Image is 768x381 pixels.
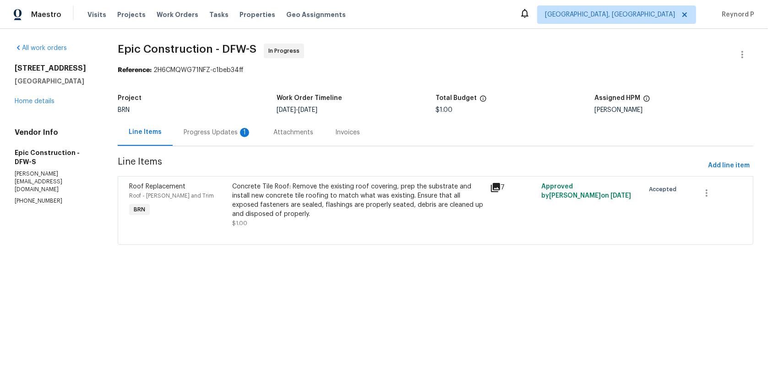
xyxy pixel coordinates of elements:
[129,193,214,199] span: Roof - [PERSON_NAME] and Trim
[118,67,152,73] b: Reference:
[545,10,675,19] span: [GEOGRAPHIC_DATA], [GEOGRAPHIC_DATA]
[594,95,640,101] h5: Assigned HPM
[335,128,360,137] div: Invoices
[232,221,247,226] span: $1.00
[118,44,256,55] span: Epic Construction - DFW-S
[129,127,162,137] div: Line Items
[118,107,130,113] span: BRN
[490,182,536,193] div: 7
[718,10,754,19] span: Reynord P
[273,128,313,137] div: Attachments
[708,160,750,171] span: Add line item
[277,107,296,113] span: [DATE]
[594,107,753,113] div: [PERSON_NAME]
[15,170,96,193] p: [PERSON_NAME][EMAIL_ADDRESS][DOMAIN_NAME]
[130,205,149,214] span: BRN
[277,107,317,113] span: -
[87,10,106,19] span: Visits
[240,10,275,19] span: Properties
[240,128,249,137] div: 1
[15,45,67,51] a: All work orders
[649,185,680,194] span: Accepted
[15,197,96,205] p: [PHONE_NUMBER]
[184,128,251,137] div: Progress Updates
[15,64,96,73] h2: [STREET_ADDRESS]
[298,107,317,113] span: [DATE]
[15,128,96,137] h4: Vendor Info
[277,95,342,101] h5: Work Order Timeline
[209,11,229,18] span: Tasks
[643,95,650,107] span: The hpm assigned to this work order.
[15,98,54,105] a: Home details
[704,157,753,174] button: Add line item
[118,66,753,75] div: 2H6CMQWG71NFZ-c1beb34ff
[157,10,198,19] span: Work Orders
[118,157,704,174] span: Line Items
[117,10,146,19] span: Projects
[479,95,487,107] span: The total cost of line items that have been proposed by Opendoor. This sum includes line items th...
[268,46,303,55] span: In Progress
[15,77,96,86] h5: [GEOGRAPHIC_DATA]
[541,183,631,199] span: Approved by [PERSON_NAME] on
[436,107,452,113] span: $1.00
[31,10,61,19] span: Maestro
[118,95,142,101] h5: Project
[436,95,477,101] h5: Total Budget
[15,148,96,166] h5: Epic Construction - DFW-S
[610,193,631,199] span: [DATE]
[129,183,185,190] span: Roof Replacement
[232,182,484,219] div: Concrete Tile Roof: Remove the existing roof covering, prep the substrate and install new concret...
[286,10,346,19] span: Geo Assignments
